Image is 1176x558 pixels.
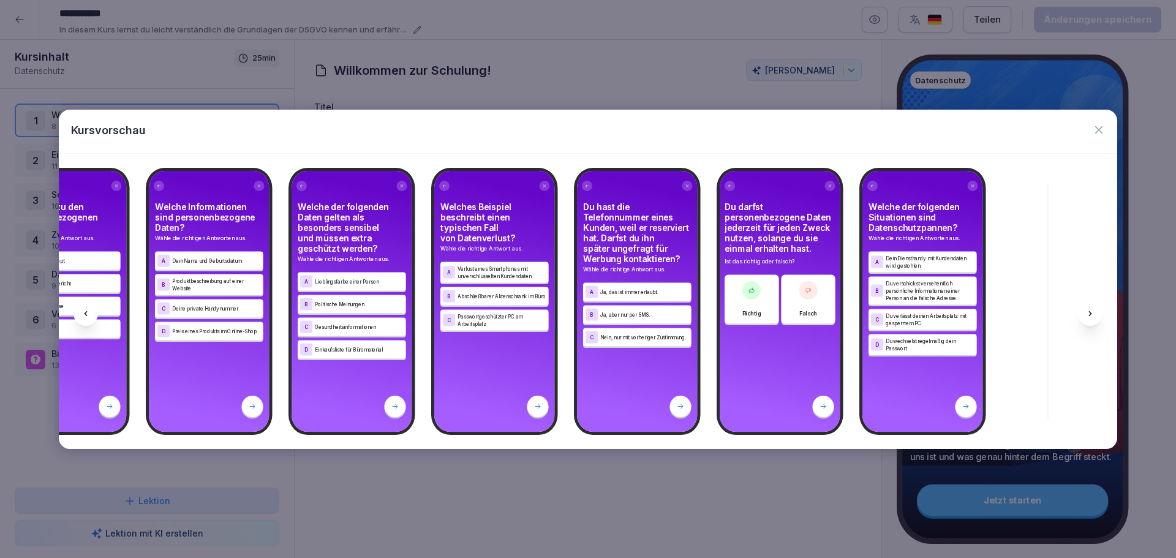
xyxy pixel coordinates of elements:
p: Politische Meinungen [315,300,404,307]
p: Wähle die richtige Antwort aus. [583,265,692,274]
p: A [875,259,879,265]
p: Nein, nur mit vorheriger Zustimmung. [600,333,689,341]
p: D [162,328,165,334]
p: Preis eines Produkts im Online-Shop [172,327,261,334]
p: Du verlässt deinen Arbeitsplatz mit gesperrtem PC. [886,312,974,326]
p: D [875,342,879,347]
p: B [447,293,451,299]
p: Abschließbarer Aktenschrank im Büro [458,292,546,300]
p: A [162,258,165,263]
h4: Was zählt zu den personenbezogenen Daten? [12,202,121,233]
p: Richtig [742,309,761,317]
p: Verlust eines Smartphones mit unverschlüsselten Kundendaten [458,265,546,279]
p: B [590,312,594,317]
h4: Du hast die Telefonnummer eines Kunden, weil er reserviert hat. Darfst du ihn später ungefragt fü... [583,202,692,264]
p: Deine Adresse [29,302,118,309]
p: C [162,306,165,311]
p: Ein Kochrezept [29,257,118,264]
p: Einkaufsliste für Büromaterial [315,345,404,353]
p: Wähle die richtigen Antworten aus. [298,255,406,263]
h4: Welches Beispiel beschreibt einen typischen Fall von Datenverlust? [440,202,549,243]
p: Produktbeschreibung auf einer Website [172,277,261,292]
p: Dein Name und Geburtsdatum [172,257,261,264]
p: Ja, das ist immer erlaubt. [600,288,689,295]
p: C [875,317,879,322]
h4: Welche der folgenden Daten gelten als besonders sensibel und müssen extra geschützt werden? [298,202,406,254]
p: Dein Diensthandy mit Kundendaten wird gestohlen. [886,254,974,269]
p: B [162,282,165,287]
p: Du wechselst regelmäßig dein Passwort. [886,337,974,352]
p: Lieblingsfarbe einer Person [315,277,404,285]
p: Ist das richtig oder falsch? [725,257,835,266]
p: C [447,317,451,323]
p: A [590,289,594,295]
p: Wähle die richtige Antwort aus. [440,244,549,253]
p: B [304,301,308,307]
p: Ja, aber nur per SMS. [600,311,689,318]
p: A [304,279,308,284]
p: Wähle die richtige Antwort aus. [12,234,121,243]
p: Wähle die richtigen Antworten aus. [869,234,977,243]
p: Gesundheitsinformationen [315,323,404,330]
p: A [447,270,451,275]
p: B [875,288,879,293]
p: Wähle die richtigen Antworten aus. [155,234,263,243]
p: Firmenlogo [29,325,118,332]
p: Der Wetterbericht [29,279,118,287]
p: D [304,347,308,352]
p: Du verschickst versehentlich persönliche Informationen einer Person an die falsche Adresse. [886,279,974,301]
p: C [590,334,594,340]
p: C [304,324,308,330]
p: Kursvorschau [71,122,146,138]
h4: Welche Informationen sind personenbezogene Daten? [155,202,263,233]
p: Falsch [799,309,817,317]
h4: Du darfst personenbezogene Daten jederzeit für jeden Zweck nutzen, solange du sie einmal erhalten... [725,202,835,254]
h4: Welche der folgenden Situationen sind Datenschutzpannen? [869,202,977,233]
p: Passwortgeschützter PC am Arbeitsplatz [458,312,546,327]
p: Deine private Handynummer [172,304,261,312]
